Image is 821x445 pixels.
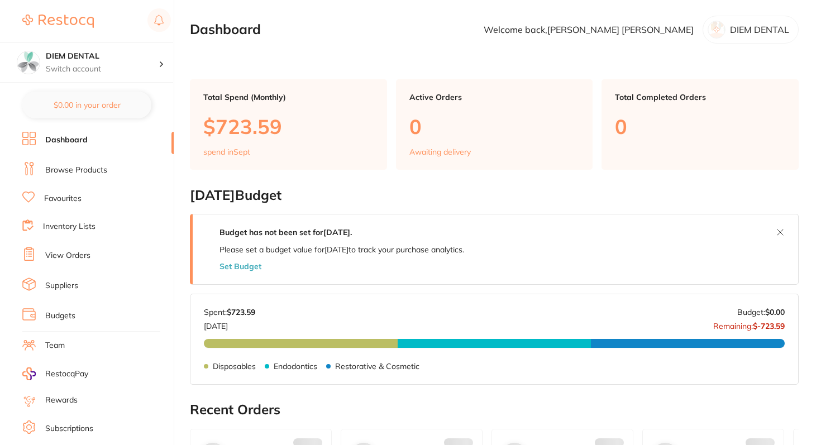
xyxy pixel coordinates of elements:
[227,307,255,317] strong: $723.59
[204,308,255,317] p: Spent:
[45,135,88,146] a: Dashboard
[190,402,799,418] h2: Recent Orders
[45,340,65,351] a: Team
[45,423,93,434] a: Subscriptions
[46,51,159,62] h4: DIEM DENTAL
[204,317,255,330] p: [DATE]
[602,79,799,170] a: Total Completed Orders0
[203,115,374,138] p: $723.59
[203,147,250,156] p: spend in Sept
[45,369,88,380] span: RestocqPay
[713,317,785,330] p: Remaining:
[43,221,96,232] a: Inventory Lists
[45,250,90,261] a: View Orders
[45,280,78,291] a: Suppliers
[409,147,471,156] p: Awaiting delivery
[615,115,785,138] p: 0
[22,92,151,118] button: $0.00 in your order
[44,193,82,204] a: Favourites
[190,188,799,203] h2: [DATE] Budget
[45,395,78,406] a: Rewards
[213,361,256,370] p: Disposables
[219,227,352,237] strong: Budget has not been set for [DATE] .
[484,25,694,35] p: Welcome back, [PERSON_NAME] [PERSON_NAME]
[22,367,36,380] img: RestocqPay
[190,22,261,37] h2: Dashboard
[22,367,88,380] a: RestocqPay
[753,320,785,331] strong: $-723.59
[45,165,107,176] a: Browse Products
[396,79,593,170] a: Active Orders0Awaiting delivery
[615,93,785,102] p: Total Completed Orders
[219,262,261,271] button: Set Budget
[730,25,789,35] p: DIEM DENTAL
[17,51,40,74] img: DIEM DENTAL
[409,93,580,102] p: Active Orders
[190,79,387,170] a: Total Spend (Monthly)$723.59spend inSept
[22,8,94,34] a: Restocq Logo
[765,307,785,317] strong: $0.00
[274,361,317,370] p: Endodontics
[22,15,94,28] img: Restocq Logo
[335,361,419,370] p: Restorative & Cosmetic
[46,64,159,75] p: Switch account
[45,310,75,322] a: Budgets
[409,115,580,138] p: 0
[203,93,374,102] p: Total Spend (Monthly)
[737,308,785,317] p: Budget:
[219,245,464,254] p: Please set a budget value for [DATE] to track your purchase analytics.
